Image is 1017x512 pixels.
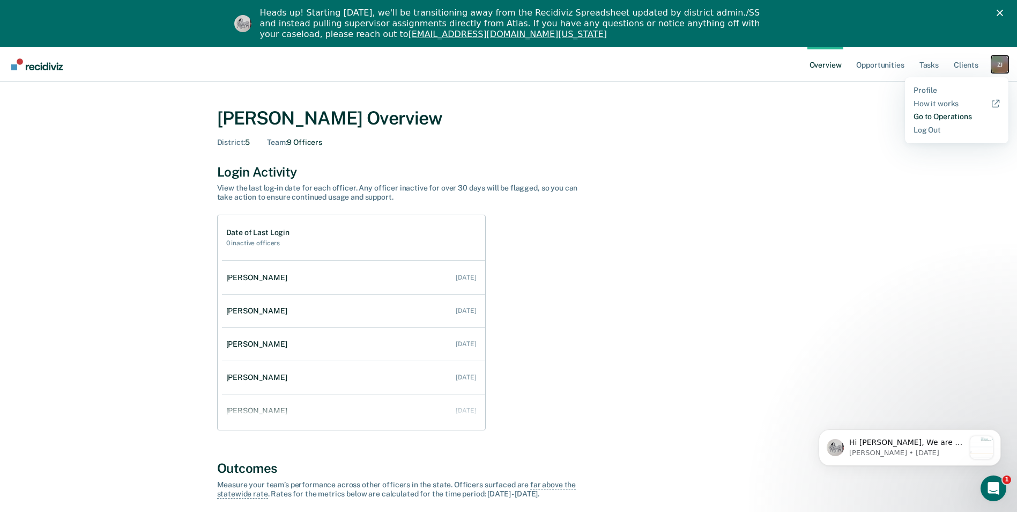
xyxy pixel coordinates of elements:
div: View the last log-in date for each officer. Any officer inactive for over 30 days will be flagged... [217,184,592,202]
h1: Date of Last Login [226,228,289,237]
a: Go to Operations [914,112,1000,121]
div: Measure your team’s performance across other officer s in the state. Officer s surfaced are . Rat... [217,480,592,499]
a: Log Out [914,126,1000,135]
div: 9 Officers [267,138,322,147]
div: 5 [217,138,250,147]
iframe: Intercom live chat [981,476,1006,501]
span: Team : [267,138,287,147]
a: [PERSON_NAME] [DATE] [222,396,485,426]
a: [PERSON_NAME] [DATE] [222,262,485,293]
div: [DATE] [456,274,476,281]
div: [PERSON_NAME] [226,340,292,349]
div: Heads up! Starting [DATE], we'll be transitioning away from the Recidiviz Spreadsheet updated by ... [260,8,766,40]
div: [DATE] [456,374,476,381]
div: [PERSON_NAME] Overview [217,107,800,129]
div: Close [997,10,1007,16]
div: Z J [991,56,1008,73]
span: District : [217,138,246,147]
h2: 0 inactive officers [226,239,289,247]
div: [DATE] [456,307,476,314]
img: Profile image for Kim [234,15,251,32]
a: Opportunities [854,47,906,82]
div: [DATE] [456,407,476,414]
span: 1 [1003,476,1011,484]
a: How it works [914,99,1000,108]
a: [PERSON_NAME] [DATE] [222,362,485,393]
a: [PERSON_NAME] [DATE] [222,296,485,326]
a: Overview [807,47,844,82]
a: Clients [952,47,981,82]
div: Outcomes [217,460,800,476]
iframe: Intercom notifications message [803,408,1017,483]
a: Tasks [917,47,941,82]
div: [PERSON_NAME] [226,406,292,415]
span: far above the statewide rate [217,480,576,499]
div: [PERSON_NAME] [226,273,292,282]
a: [PERSON_NAME] [DATE] [222,329,485,360]
div: [DATE] [456,340,476,348]
div: Login Activity [217,164,800,180]
img: Recidiviz [11,58,63,70]
div: [PERSON_NAME] [226,306,292,316]
div: [PERSON_NAME] [226,373,292,382]
button: Profile dropdown button [991,56,1008,73]
a: Profile [914,86,1000,95]
a: [EMAIL_ADDRESS][DOMAIN_NAME][US_STATE] [408,29,606,39]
